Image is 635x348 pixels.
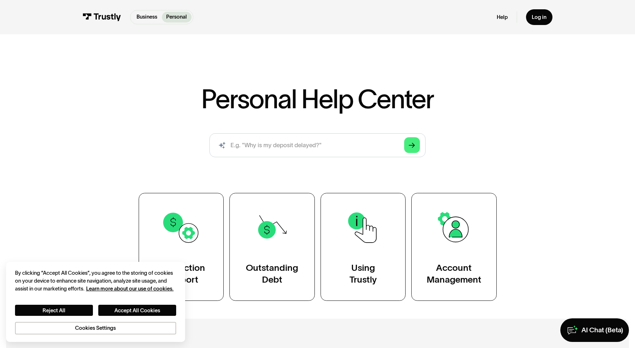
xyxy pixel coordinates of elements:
div: Log in [532,14,546,21]
button: Reject All [15,305,93,316]
input: search [209,133,426,157]
a: OutstandingDebt [229,193,315,301]
form: Search [209,133,426,157]
a: Personal [162,12,192,23]
a: AI Chat (Beta) [560,318,629,342]
a: AccountManagement [411,193,497,301]
div: By clicking “Accept All Cookies”, you agree to the storing of cookies on your device to enhance s... [15,269,176,293]
div: Account Management [427,262,481,286]
p: Personal [166,13,187,21]
div: Privacy [15,269,176,334]
a: TransactionSupport [139,193,224,301]
div: Outstanding Debt [246,262,298,286]
div: Using Trustly [349,262,377,286]
img: Trustly Logo [83,13,121,21]
div: AI Chat (Beta) [581,326,623,334]
a: More information about your privacy, opens in a new tab [86,286,174,292]
button: Accept All Cookies [98,305,176,316]
a: UsingTrustly [321,193,406,301]
div: Cookie banner [6,262,185,342]
a: Log in [526,9,552,25]
p: Business [137,13,157,21]
a: Business [132,12,162,23]
button: Cookies Settings [15,322,176,334]
a: Help [497,14,508,21]
h1: Personal Help Center [201,86,434,112]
